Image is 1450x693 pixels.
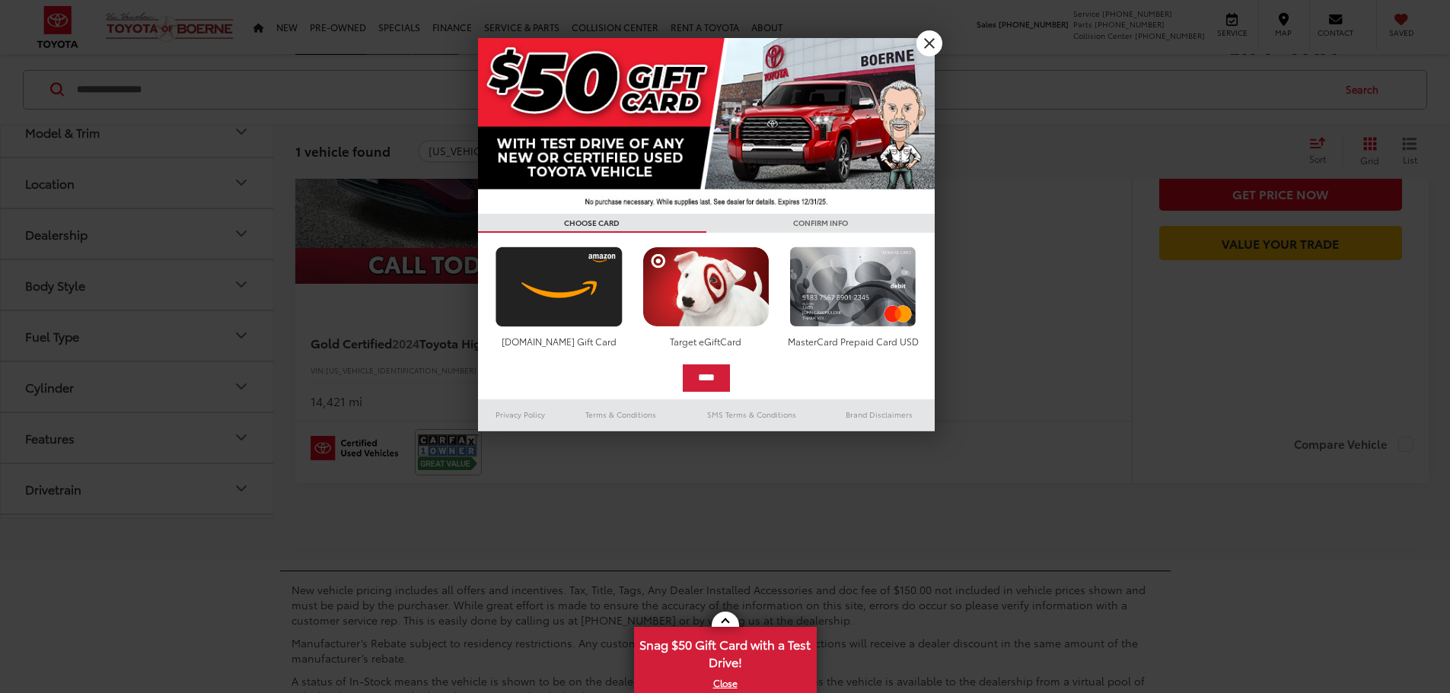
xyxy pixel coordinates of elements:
a: Privacy Policy [478,405,563,424]
a: Terms & Conditions [562,405,679,424]
img: 42635_top_851395.jpg [478,38,935,214]
div: [DOMAIN_NAME] Gift Card [492,335,626,348]
a: SMS Terms & Conditions [680,405,824,424]
div: Target eGiftCard [639,335,773,348]
h3: CONFIRM INFO [706,214,935,233]
h3: CHOOSE CARD [478,214,706,233]
img: amazoncard.png [492,246,626,327]
img: mastercard.png [786,246,920,327]
span: Snag $50 Gift Card with a Test Drive! [636,628,815,675]
img: targetcard.png [639,246,773,327]
div: MasterCard Prepaid Card USD [786,335,920,348]
a: Brand Disclaimers [824,405,935,424]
